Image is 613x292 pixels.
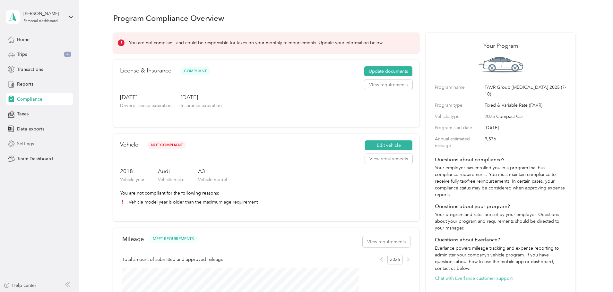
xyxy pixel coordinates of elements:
button: View requirements [365,154,412,164]
h4: Questions about your program? [435,203,566,210]
button: Help center [4,282,36,289]
div: [PERSON_NAME] [23,10,64,17]
button: View requirements [363,236,410,247]
button: MEET REQUIREMENTS [148,235,198,243]
button: Update documents [364,66,412,77]
p: You are not compliant for the following reasons: [120,190,412,196]
label: Program type [435,102,482,109]
h4: Questions about compliance? [435,156,566,163]
span: Transactions [17,66,43,73]
span: Reports [17,81,33,88]
span: Settings [17,140,34,147]
p: Vehicle year [120,176,144,183]
span: Data exports [17,126,44,132]
span: Total amount of submitted and approved mileage [122,256,223,263]
span: MEET REQUIREMENTS [153,236,194,242]
span: Compliant [180,67,210,75]
span: Team Dashboard [17,155,53,162]
span: Not Compliant [147,141,186,149]
h3: [DATE] [120,93,172,101]
h2: Mileage [122,236,144,242]
span: [DATE] [485,124,566,131]
p: Your employer has enrolled you in a program that has compliance requirements. You must maintain c... [435,164,566,198]
button: View requirements [364,80,412,90]
p: Insurance expiration [181,102,222,109]
span: 2025 Compact Car [485,113,566,120]
p: Driver’s license expiration [120,102,172,109]
button: Chat with Everlance customer support [435,275,513,282]
label: Program name [435,84,482,97]
label: Annual estimated mileage [435,136,482,149]
div: Personal dashboard [23,19,58,23]
p: Everlance powers mileage tracking and expense reporting to administer your company’s vehicle prog... [435,245,566,272]
h1: Program Compliance Overview [113,15,224,21]
span: FAVR Group [MEDICAL_DATA] 2025 (7-10) [485,84,566,97]
label: Program start date [435,124,482,131]
span: Fixed & Variable Rate (FAVR) [485,102,566,109]
h3: Audi [158,167,185,175]
span: 4 [64,52,71,57]
h3: A3 [198,167,227,175]
li: Vehicle model year is older than the maximum age requirement [120,199,412,205]
span: 2025 [387,255,403,264]
h3: [DATE] [181,93,222,101]
label: Vehicle type [435,113,482,120]
h2: Your Program [435,42,566,50]
h2: License & Insurance [120,66,171,75]
span: Home [17,36,30,43]
p: Vehicle model [198,176,227,183]
p: Your program and rates are set by your employer. Questions about your program and requirements sh... [435,211,566,231]
iframe: Everlance-gr Chat Button Frame [577,256,613,292]
button: Edit vehicle [365,140,412,151]
h3: 2018 [120,167,144,175]
h2: Vehicle [120,140,138,149]
p: You are not compliant, and could be responsible for taxes on your monthly reimbursements. Update ... [129,39,384,46]
span: 9,576 [485,136,566,149]
p: Vehicle make [158,176,185,183]
span: Trips [17,51,27,58]
span: Compliance [17,96,42,103]
h4: Questions about Everlance? [435,236,566,244]
span: Taxes [17,111,29,117]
